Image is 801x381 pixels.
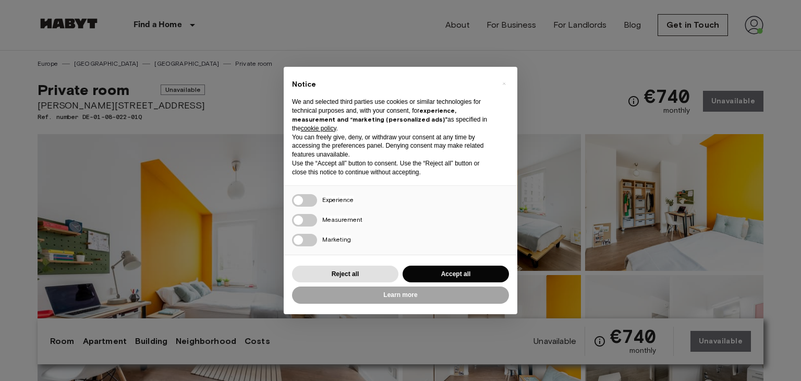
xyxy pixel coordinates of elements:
[292,79,492,90] h2: Notice
[292,98,492,133] p: We and selected third parties use cookies or similar technologies for technical purposes and, wit...
[292,159,492,177] p: Use the “Accept all” button to consent. Use the “Reject all” button or close this notice to conti...
[322,216,362,223] span: Measurement
[322,196,354,204] span: Experience
[301,125,336,132] a: cookie policy
[495,75,512,92] button: Close this notice
[322,235,351,243] span: Marketing
[292,106,456,123] strong: experience, measurement and “marketing (personalized ads)”
[292,133,492,159] p: You can freely give, deny, or withdraw your consent at any time by accessing the preferences pane...
[502,77,506,90] span: ×
[292,287,509,304] button: Learn more
[403,266,509,283] button: Accept all
[292,266,398,283] button: Reject all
